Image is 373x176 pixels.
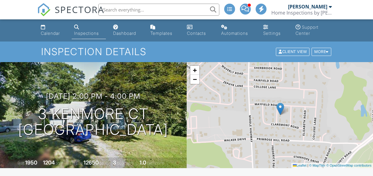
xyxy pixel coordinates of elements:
[111,22,143,39] a: Dashboard
[326,164,371,167] a: © OpenStreetMap contributors
[56,161,64,165] span: sq. ft.
[271,10,332,16] div: Home Inspections by Bob Geddes
[113,159,116,166] div: 3
[261,22,288,39] a: Settings
[275,49,311,54] a: Client View
[307,164,308,167] span: |
[150,31,172,36] div: Templates
[309,164,326,167] a: © MapTiler
[219,22,256,39] a: Automations (Advanced)
[55,3,104,16] span: SPECTORA
[38,22,67,39] a: Calendar
[185,22,214,39] a: Contacts
[193,75,197,83] span: −
[263,31,281,36] div: Settings
[288,4,327,10] div: [PERSON_NAME]
[41,46,332,57] h1: Inspection Details
[276,103,284,115] img: Marker
[25,159,37,166] div: 1950
[193,66,197,74] span: +
[190,66,199,75] a: Zoom in
[139,159,146,166] div: 1.0
[221,31,248,36] div: Automations
[70,161,83,165] span: Lot Size
[293,22,335,39] a: Support Center
[83,159,99,166] div: 12650
[18,106,168,138] h1: 3 Kenmore Ct [GEOGRAPHIC_DATA]
[113,31,136,36] div: Dashboard
[74,31,99,36] div: Inspections
[100,161,107,165] span: sq.ft.
[43,159,55,166] div: 1204
[72,22,106,39] a: Inspections
[41,31,60,36] div: Calendar
[98,4,219,16] input: Search everything...
[190,75,199,84] a: Zoom out
[187,31,206,36] div: Contacts
[37,3,51,16] img: The Best Home Inspection Software - Spectora
[276,48,309,56] div: Client View
[293,164,306,167] a: Leaflet
[46,92,140,100] h3: [DATE] 2:00 pm - 4:00 pm
[148,22,180,39] a: Templates
[296,25,319,36] div: Support Center
[117,161,134,165] span: bedrooms
[18,161,24,165] span: Built
[147,161,164,165] span: bathrooms
[312,48,331,56] div: More
[37,8,104,21] a: SPECTORA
